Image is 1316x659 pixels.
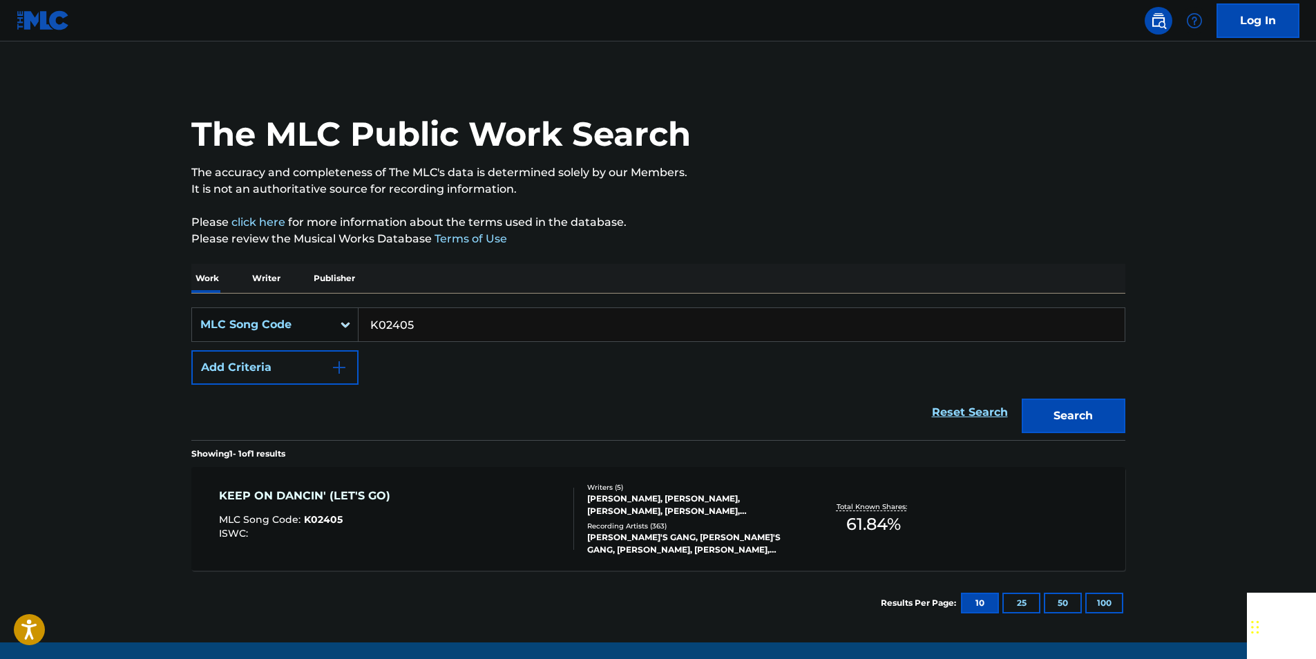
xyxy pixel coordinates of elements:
[191,214,1125,231] p: Please for more information about the terms used in the database.
[587,482,796,493] div: Writers ( 5 )
[925,397,1015,428] a: Reset Search
[846,512,901,537] span: 61.84 %
[587,493,796,517] div: [PERSON_NAME], [PERSON_NAME], [PERSON_NAME], [PERSON_NAME], [PERSON_NAME]
[304,513,343,526] span: K02405
[1251,607,1259,648] div: Drag
[191,448,285,460] p: Showing 1 - 1 of 1 results
[219,488,397,504] div: KEEP ON DANCIN' (LET'S GO)
[1186,12,1203,29] img: help
[837,502,910,512] p: Total Known Shares:
[1022,399,1125,433] button: Search
[219,527,251,539] span: ISWC :
[1002,593,1040,613] button: 25
[961,593,999,613] button: 10
[587,521,796,531] div: Recording Artists ( 363 )
[1247,593,1316,659] iframe: Chat Widget
[231,216,285,229] a: click here
[1085,593,1123,613] button: 100
[200,316,325,333] div: MLC Song Code
[1217,3,1299,38] a: Log In
[331,359,347,376] img: 9d2ae6d4665cec9f34b9.svg
[1145,7,1172,35] a: Public Search
[191,164,1125,181] p: The accuracy and completeness of The MLC's data is determined solely by our Members.
[191,307,1125,440] form: Search Form
[1181,7,1208,35] div: Help
[1044,593,1082,613] button: 50
[881,597,960,609] p: Results Per Page:
[309,264,359,293] p: Publisher
[191,350,359,385] button: Add Criteria
[432,232,507,245] a: Terms of Use
[587,531,796,556] div: [PERSON_NAME]'S GANG, [PERSON_NAME]'S GANG, [PERSON_NAME], [PERSON_NAME], [PERSON_NAME]'S GANG
[219,513,304,526] span: MLC Song Code :
[191,231,1125,247] p: Please review the Musical Works Database
[248,264,285,293] p: Writer
[191,181,1125,198] p: It is not an authoritative source for recording information.
[1150,12,1167,29] img: search
[17,10,70,30] img: MLC Logo
[191,113,691,155] h1: The MLC Public Work Search
[191,264,223,293] p: Work
[191,467,1125,571] a: KEEP ON DANCIN' (LET'S GO)MLC Song Code:K02405ISWC:Writers (5)[PERSON_NAME], [PERSON_NAME], [PERS...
